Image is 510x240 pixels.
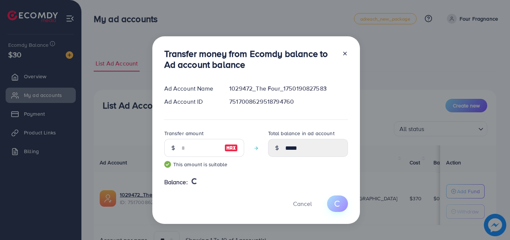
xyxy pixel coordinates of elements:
div: 7517008629518794760 [223,97,354,106]
img: guide [164,161,171,168]
h3: Transfer money from Ecomdy balance to Ad account balance [164,48,336,70]
button: Cancel [284,195,321,212]
div: Ad Account Name [158,84,224,93]
label: Total balance in ad account [268,130,335,137]
img: image [224,143,238,152]
div: Ad Account ID [158,97,224,106]
span: Cancel [293,200,312,208]
span: Balance: [164,178,188,186]
small: This amount is suitable [164,161,244,168]
label: Transfer amount [164,130,203,137]
div: 1029472_The Four_1750190827583 [223,84,354,93]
